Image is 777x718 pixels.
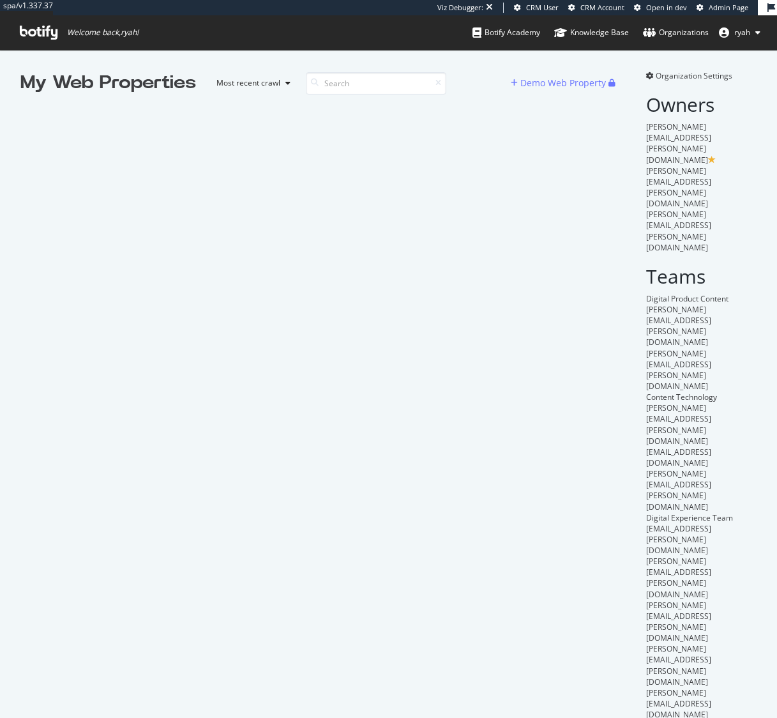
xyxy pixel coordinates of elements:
span: [PERSON_NAME][EMAIL_ADDRESS][PERSON_NAME][DOMAIN_NAME] [646,468,711,512]
span: [PERSON_NAME][EMAIL_ADDRESS][PERSON_NAME][DOMAIN_NAME] [646,600,711,643]
div: My Web Properties [20,70,196,96]
div: Digital Experience Team [646,512,757,523]
span: CRM User [526,3,559,12]
a: Botify Academy [472,15,540,50]
div: Most recent crawl [216,79,280,87]
span: [PERSON_NAME][EMAIL_ADDRESS][PERSON_NAME][DOMAIN_NAME] [646,643,711,687]
span: Organization Settings [656,70,732,81]
div: Content Technology [646,392,757,402]
a: CRM Account [568,3,624,13]
a: CRM User [514,3,559,13]
span: ryah [734,27,750,38]
span: Open in dev [646,3,687,12]
span: [EMAIL_ADDRESS][PERSON_NAME][DOMAIN_NAME] [646,523,711,556]
a: Open in dev [634,3,687,13]
a: Organizations [643,15,709,50]
a: Knowledge Base [554,15,629,50]
button: ryah [709,22,771,43]
span: CRM Account [580,3,624,12]
a: Demo Web Property [511,77,608,88]
a: Admin Page [697,3,748,13]
span: [PERSON_NAME][EMAIL_ADDRESS][PERSON_NAME][DOMAIN_NAME] [646,402,711,446]
div: Botify Academy [472,26,540,39]
span: [PERSON_NAME][EMAIL_ADDRESS][PERSON_NAME][DOMAIN_NAME] [646,556,711,599]
h2: Teams [646,266,757,287]
div: Digital Product Content [646,293,757,304]
button: Most recent crawl [206,73,296,93]
span: [PERSON_NAME][EMAIL_ADDRESS][PERSON_NAME][DOMAIN_NAME] [646,165,711,209]
span: [PERSON_NAME][EMAIL_ADDRESS][PERSON_NAME][DOMAIN_NAME] [646,348,711,392]
input: Search [306,72,446,95]
div: Knowledge Base [554,26,629,39]
button: Demo Web Property [511,73,608,93]
div: Viz Debugger: [437,3,483,13]
div: Organizations [643,26,709,39]
span: [PERSON_NAME][EMAIL_ADDRESS][PERSON_NAME][DOMAIN_NAME] [646,209,711,252]
span: Admin Page [709,3,748,12]
span: Welcome back, ryah ! [67,27,139,38]
span: [PERSON_NAME][EMAIL_ADDRESS][PERSON_NAME][DOMAIN_NAME] [646,121,711,165]
h2: Owners [646,94,757,115]
span: [EMAIL_ADDRESS][DOMAIN_NAME] [646,447,711,468]
span: [PERSON_NAME][EMAIL_ADDRESS][PERSON_NAME][DOMAIN_NAME] [646,304,711,348]
div: Demo Web Property [520,77,606,89]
